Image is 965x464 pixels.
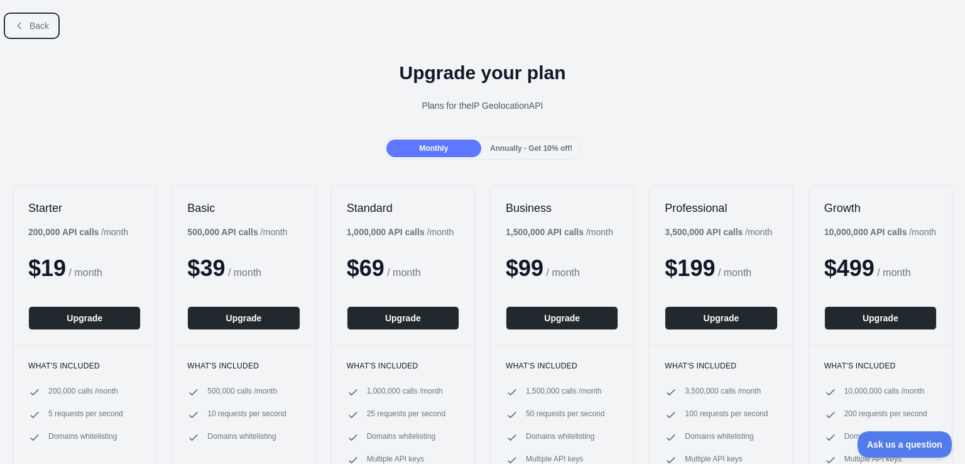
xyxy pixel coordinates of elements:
[858,431,952,458] iframe: Toggle Customer Support
[665,255,715,281] span: $ 199
[665,201,777,216] h2: Professional
[506,255,543,281] span: $ 99
[347,201,459,216] h2: Standard
[665,226,772,238] div: / month
[665,227,743,237] b: 3,500,000 API calls
[506,201,618,216] h2: Business
[347,255,384,281] span: $ 69
[347,226,454,238] div: / month
[506,227,584,237] b: 1,500,000 API calls
[824,226,937,238] div: / month
[824,201,937,216] h2: Growth
[824,227,907,237] b: 10,000,000 API calls
[506,226,613,238] div: / month
[347,227,425,237] b: 1,000,000 API calls
[824,255,875,281] span: $ 499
